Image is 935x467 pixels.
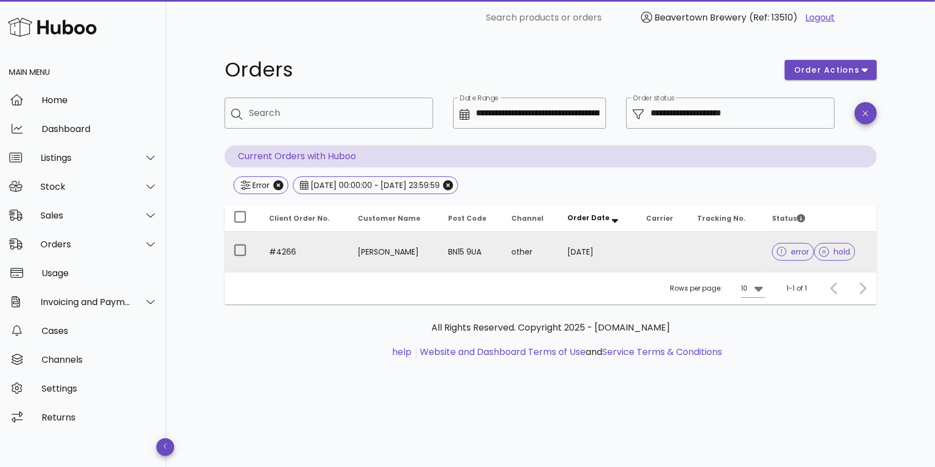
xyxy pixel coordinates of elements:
[697,214,746,223] span: Tracking No.
[786,283,807,293] div: 1-1 of 1
[785,60,877,80] button: order actions
[777,248,810,256] span: error
[42,412,157,423] div: Returns
[40,210,131,221] div: Sales
[772,214,805,223] span: Status
[269,214,330,223] span: Client Order No.
[688,205,763,232] th: Tracking No.
[741,283,748,293] div: 10
[42,124,157,134] div: Dashboard
[251,180,270,191] div: Error
[358,214,420,223] span: Customer Name
[502,232,558,272] td: other
[40,181,131,192] div: Stock
[8,15,96,39] img: Huboo Logo
[646,214,673,223] span: Carrier
[655,11,747,24] span: Beavertown Brewery
[40,153,131,163] div: Listings
[670,272,765,304] div: Rows per page:
[443,180,453,190] button: Close
[633,94,674,103] label: Order status
[233,321,868,334] p: All Rights Reserved. Copyright 2025 - [DOMAIN_NAME]
[819,248,850,256] span: hold
[420,346,586,358] a: Website and Dashboard Terms of Use
[393,346,412,358] a: help
[40,239,131,250] div: Orders
[42,383,157,394] div: Settings
[741,280,765,297] div: 10Rows per page:
[42,95,157,105] div: Home
[40,297,131,307] div: Invoicing and Payments
[460,94,499,103] label: Date Range
[559,205,638,232] th: Order Date: Sorted descending. Activate to remove sorting.
[225,145,877,167] p: Current Orders with Huboo
[349,232,439,272] td: [PERSON_NAME]
[260,205,349,232] th: Client Order No.
[349,205,439,232] th: Customer Name
[502,205,558,232] th: Channel
[603,346,723,358] a: Service Terms & Conditions
[273,180,283,190] button: Close
[750,11,798,24] span: (Ref: 13510)
[763,205,877,232] th: Status
[416,346,723,359] li: and
[806,11,835,24] a: Logout
[308,180,440,191] div: [DATE] 00:00:00 ~ [DATE] 23:59:59
[637,205,688,232] th: Carrier
[42,354,157,365] div: Channels
[439,205,502,232] th: Post Code
[511,214,543,223] span: Channel
[42,326,157,336] div: Cases
[794,64,860,76] span: order actions
[559,232,638,272] td: [DATE]
[225,60,771,80] h1: Orders
[260,232,349,272] td: #4266
[568,213,610,222] span: Order Date
[42,268,157,278] div: Usage
[439,232,502,272] td: BN15 9UA
[448,214,486,223] span: Post Code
